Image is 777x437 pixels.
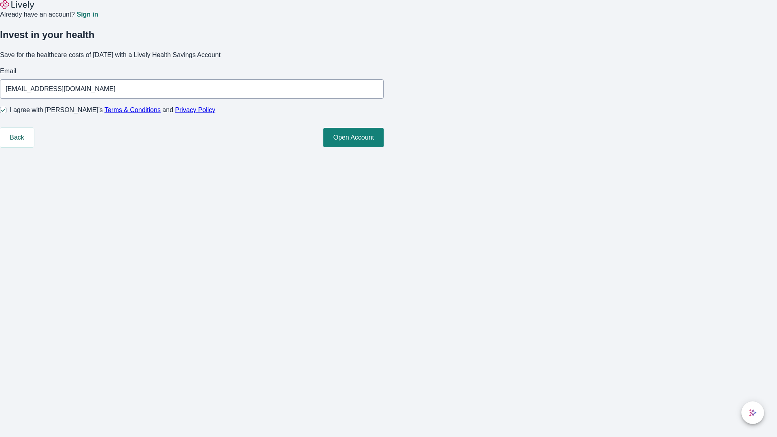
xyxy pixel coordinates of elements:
a: Terms & Conditions [104,106,161,113]
svg: Lively AI Assistant [749,409,757,417]
span: I agree with [PERSON_NAME]’s and [10,105,215,115]
button: Open Account [323,128,384,147]
a: Sign in [76,11,98,18]
a: Privacy Policy [175,106,216,113]
button: chat [741,401,764,424]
